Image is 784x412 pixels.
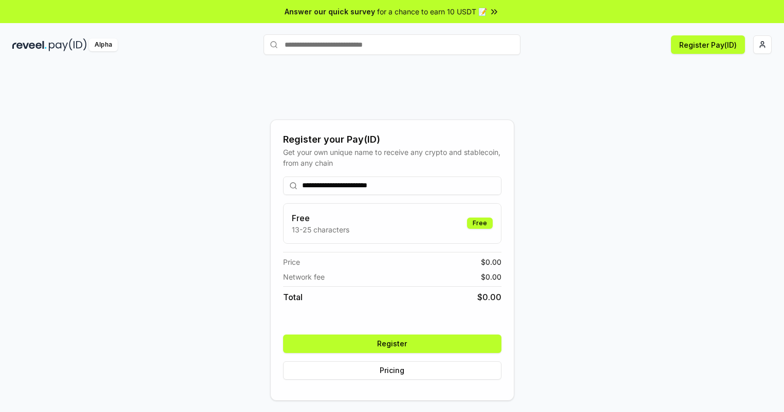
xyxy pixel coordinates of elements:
[292,224,349,235] p: 13-25 characters
[481,257,501,267] span: $ 0.00
[285,6,375,17] span: Answer our quick survey
[49,38,87,51] img: pay_id
[467,218,493,229] div: Free
[283,257,300,267] span: Price
[89,38,118,51] div: Alpha
[283,147,501,168] div: Get your own unique name to receive any crypto and stablecoin, from any chain
[283,132,501,147] div: Register your Pay(ID)
[481,271,501,282] span: $ 0.00
[283,361,501,380] button: Pricing
[283,271,325,282] span: Network fee
[477,291,501,303] span: $ 0.00
[12,38,47,51] img: reveel_dark
[283,335,501,353] button: Register
[377,6,487,17] span: for a chance to earn 10 USDT 📝
[283,291,303,303] span: Total
[671,35,745,54] button: Register Pay(ID)
[292,212,349,224] h3: Free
